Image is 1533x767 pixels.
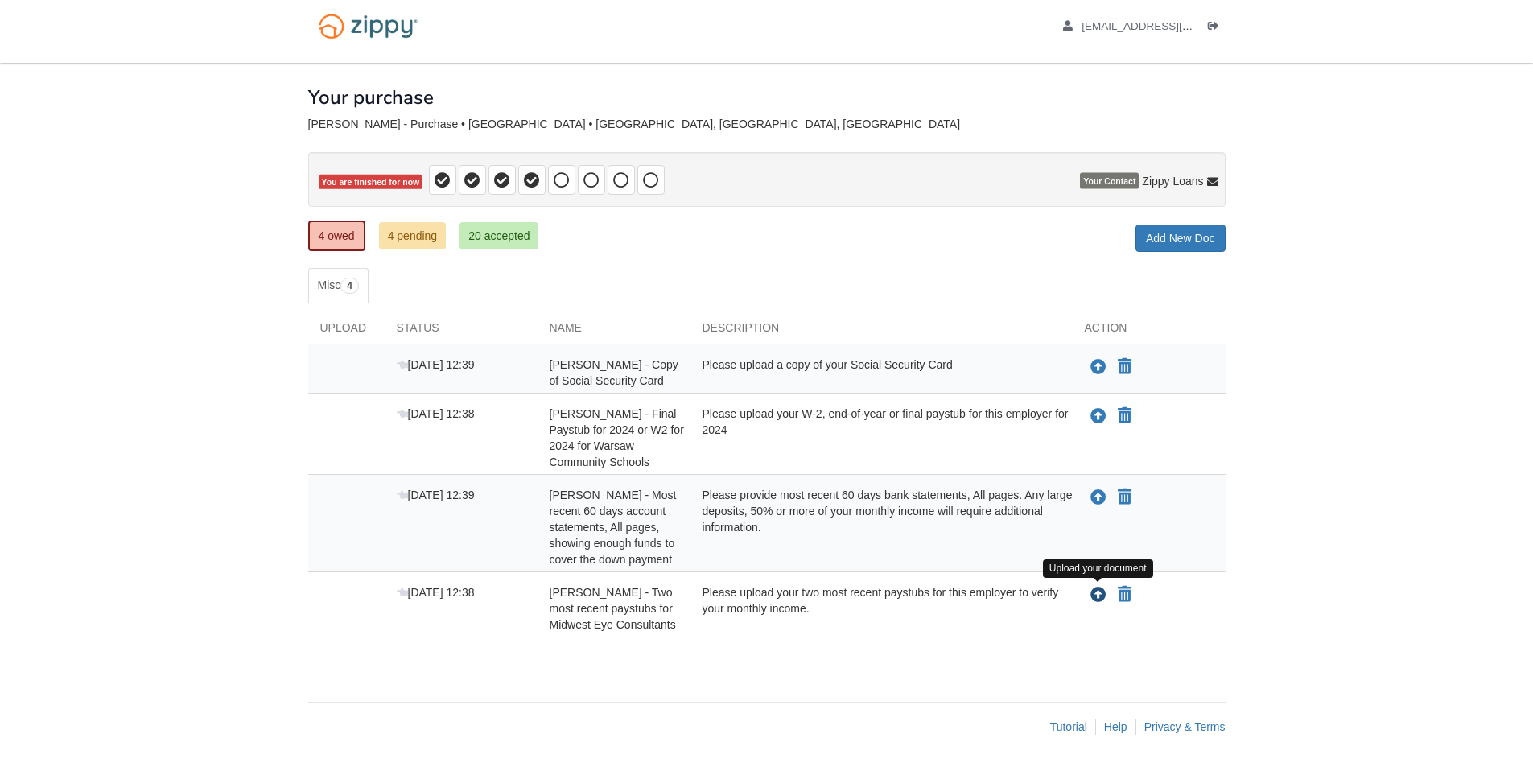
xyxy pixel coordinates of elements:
[397,489,475,501] span: [DATE] 12:39
[1104,720,1127,733] a: Help
[550,489,677,566] span: [PERSON_NAME] - Most recent 60 days account statements, All pages, showing enough funds to cover ...
[550,407,684,468] span: [PERSON_NAME] - Final Paystub for 2024 or W2 for 2024 for Warsaw Community Schools
[1089,584,1108,605] button: Upload Amanda Richards - Two most recent paystubs for Midwest Eye Consultants
[690,320,1073,344] div: Description
[1144,720,1226,733] a: Privacy & Terms
[308,221,365,251] a: 4 owed
[690,357,1073,389] div: Please upload a copy of your Social Security Card
[1142,173,1203,189] span: Zippy Loans
[1082,20,1266,32] span: anrichards0515@gmail.com
[1089,357,1108,377] button: Upload Amanda Richards - Copy of Social Security Card
[1080,173,1139,189] span: Your Contact
[1116,488,1133,507] button: Declare Amanda Richards - Most recent 60 days account statements, All pages, showing enough funds...
[690,406,1073,470] div: Please upload your W-2, end-of-year or final paystub for this employer for 2024
[1050,720,1087,733] a: Tutorial
[308,87,434,108] h1: Your purchase
[397,586,475,599] span: [DATE] 12:38
[1073,320,1226,344] div: Action
[550,358,678,387] span: [PERSON_NAME] - Copy of Social Security Card
[308,268,369,303] a: Misc
[308,118,1226,131] div: [PERSON_NAME] - Purchase • [GEOGRAPHIC_DATA] • [GEOGRAPHIC_DATA], [GEOGRAPHIC_DATA], [GEOGRAPHIC_...
[1116,357,1133,377] button: Declare Amanda Richards - Copy of Social Security Card not applicable
[340,278,359,294] span: 4
[397,358,475,371] span: [DATE] 12:39
[1135,225,1226,252] a: Add New Doc
[1089,487,1108,508] button: Upload Amanda Richards - Most recent 60 days account statements, All pages, showing enough funds ...
[308,6,428,47] img: Logo
[1208,20,1226,36] a: Log out
[1116,585,1133,604] button: Declare Amanda Richards - Two most recent paystubs for Midwest Eye Consultants not applicable
[308,320,385,344] div: Upload
[397,407,475,420] span: [DATE] 12:38
[550,586,676,631] span: [PERSON_NAME] - Two most recent paystubs for Midwest Eye Consultants
[385,320,538,344] div: Status
[319,175,423,190] span: You are finished for now
[1089,406,1108,427] button: Upload Amanda Richards - Final Paystub for 2024 or W2 for 2024 for Warsaw Community Schools
[1063,20,1267,36] a: edit profile
[1116,406,1133,426] button: Declare Amanda Richards - Final Paystub for 2024 or W2 for 2024 for Warsaw Community Schools not ...
[690,584,1073,633] div: Please upload your two most recent paystubs for this employer to verify your monthly income.
[1043,559,1153,578] div: Upload your document
[690,487,1073,567] div: Please provide most recent 60 days bank statements, All pages. Any large deposits, 50% or more of...
[538,320,690,344] div: Name
[459,222,538,249] a: 20 accepted
[379,222,447,249] a: 4 pending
